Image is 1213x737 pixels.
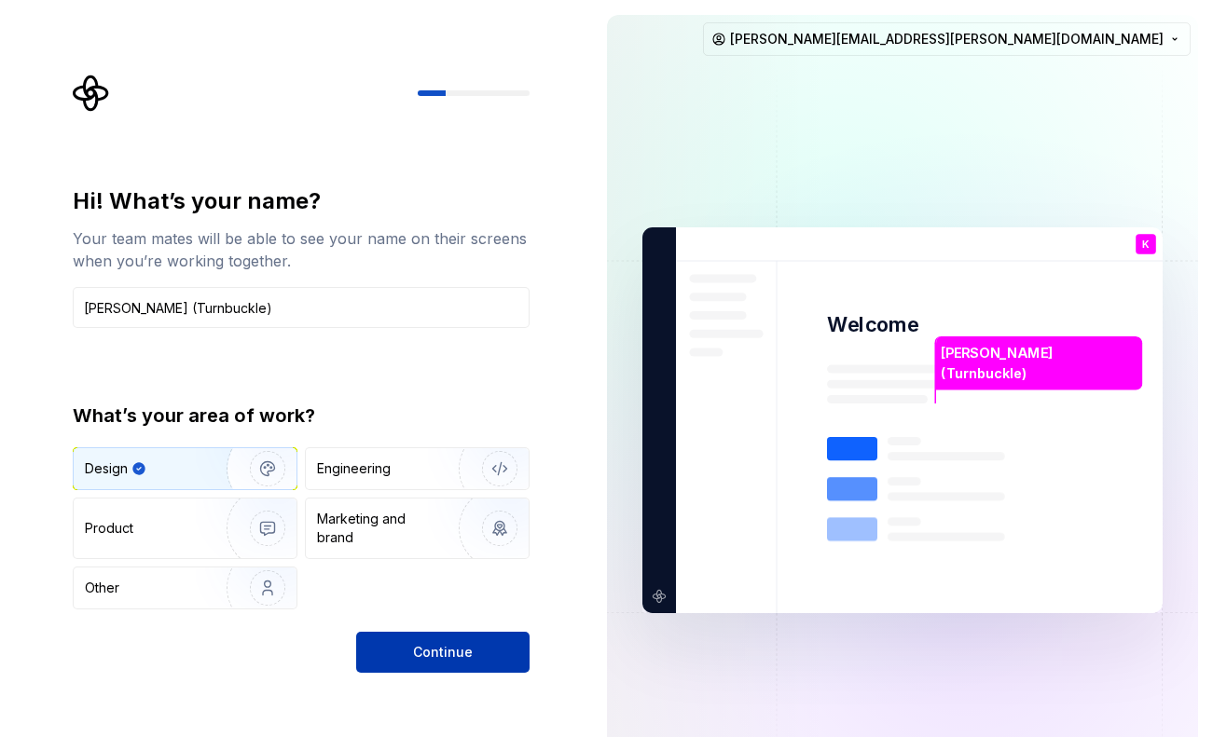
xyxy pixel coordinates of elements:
span: Continue [413,643,473,662]
input: Han Solo [73,287,530,328]
div: Hi! What’s your name? [73,186,530,216]
p: [PERSON_NAME] (Turnbuckle) [941,343,1136,383]
button: [PERSON_NAME][EMAIL_ADDRESS][PERSON_NAME][DOMAIN_NAME] [703,22,1191,56]
div: Marketing and brand [317,510,443,547]
p: Welcome [827,311,918,338]
div: Other [85,579,119,597]
p: K [1142,239,1150,250]
div: What’s your area of work? [73,403,530,429]
div: Design [85,459,128,478]
span: [PERSON_NAME][EMAIL_ADDRESS][PERSON_NAME][DOMAIN_NAME] [730,30,1164,48]
div: Engineering [317,459,391,478]
svg: Supernova Logo [73,75,110,112]
div: Your team mates will be able to see your name on their screens when you’re working together. [73,227,530,272]
button: Continue [356,632,530,673]
div: Product [85,519,133,538]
